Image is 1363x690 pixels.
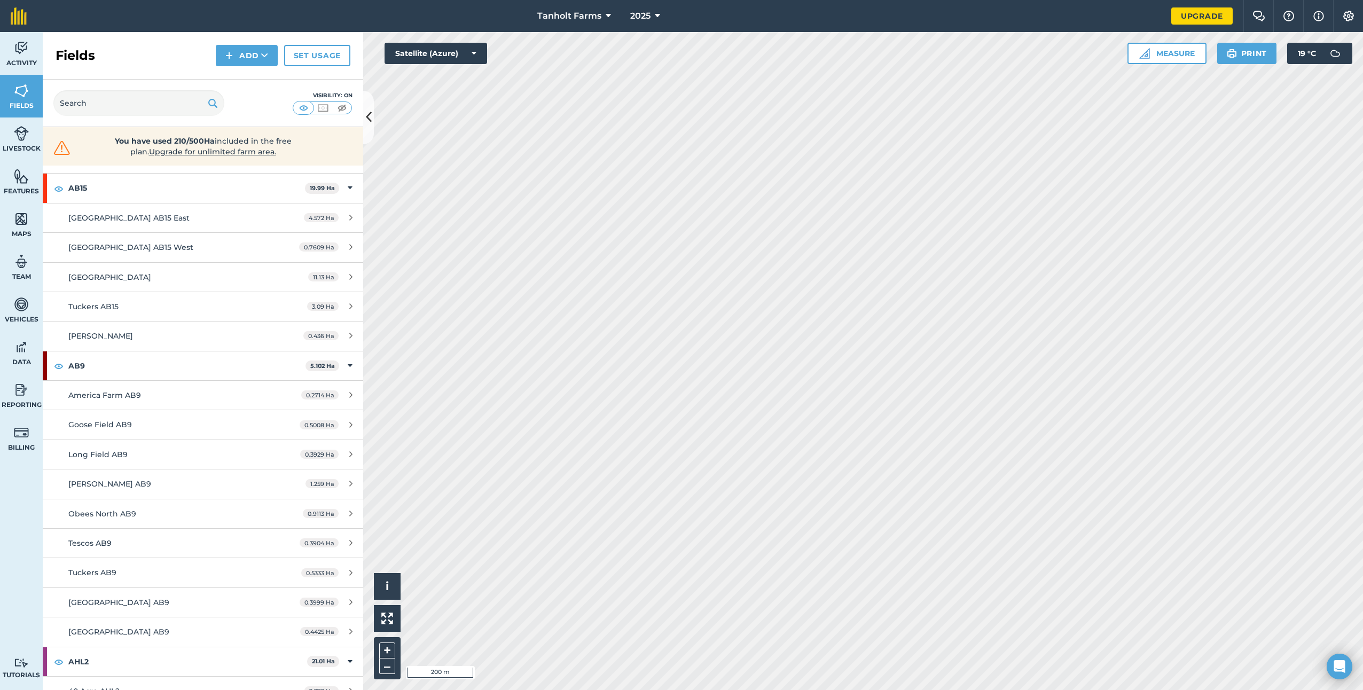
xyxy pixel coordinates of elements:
[310,362,335,370] strong: 5.102 Ha
[299,242,339,252] span: 0.7609 Ha
[43,647,363,676] div: AHL221.01 Ha
[43,263,363,292] a: [GEOGRAPHIC_DATA]11.13 Ha
[300,598,339,607] span: 0.3999 Ha
[68,568,116,577] span: Tuckers AB9
[293,91,352,100] div: Visibility: On
[386,579,389,593] span: i
[1171,7,1233,25] a: Upgrade
[1313,10,1324,22] img: svg+xml;base64,PHN2ZyB4bWxucz0iaHR0cDovL3d3dy53My5vcmcvMjAwMC9zdmciIHdpZHRoPSIxNyIgaGVpZ2h0PSIxNy...
[89,136,317,157] span: included in the free plan .
[297,103,310,113] img: svg+xml;base64,PHN2ZyB4bWxucz0iaHR0cDovL3d3dy53My5vcmcvMjAwMC9zdmciIHdpZHRoPSI1MCIgaGVpZ2h0PSI0MC...
[301,568,339,577] span: 0.5333 Ha
[43,381,363,410] a: America Farm AB90.2714 Ha
[115,136,215,146] strong: You have used 210/500Ha
[208,97,218,109] img: svg+xml;base64,PHN2ZyB4bWxucz0iaHR0cDovL3d3dy53My5vcmcvMjAwMC9zdmciIHdpZHRoPSIxOSIgaGVpZ2h0PSIyNC...
[537,10,601,22] span: Tanholt Farms
[43,588,363,617] a: [GEOGRAPHIC_DATA] AB90.3999 Ha
[68,351,305,380] strong: AB9
[43,203,363,232] a: [GEOGRAPHIC_DATA] AB15 East4.572 Ha
[68,538,112,548] span: Tescos AB9
[149,147,276,156] span: Upgrade for unlimited farm area.
[14,126,29,142] img: svg+xml;base64,PD94bWwgdmVyc2lvbj0iMS4wIiBlbmNvZGluZz0idXRmLTgiPz4KPCEtLSBHZW5lcmF0b3I6IEFkb2JlIE...
[381,613,393,624] img: Four arrows, one pointing top left, one top right, one bottom right and the last bottom left
[304,213,339,222] span: 4.572 Ha
[630,10,651,22] span: 2025
[68,272,151,282] span: [GEOGRAPHIC_DATA]
[14,83,29,99] img: svg+xml;base64,PHN2ZyB4bWxucz0iaHR0cDovL3d3dy53My5vcmcvMjAwMC9zdmciIHdpZHRoPSI1NiIgaGVpZ2h0PSI2MC...
[379,642,395,658] button: +
[68,331,133,341] span: [PERSON_NAME]
[68,509,136,519] span: Obees North AB9
[1325,43,1346,64] img: svg+xml;base64,PD94bWwgdmVyc2lvbj0iMS4wIiBlbmNvZGluZz0idXRmLTgiPz4KPCEtLSBHZW5lcmF0b3I6IEFkb2JlIE...
[1217,43,1277,64] button: Print
[68,390,141,400] span: America Farm AB9
[43,292,363,321] a: Tuckers AB153.09 Ha
[1139,48,1150,59] img: Ruler icon
[53,90,224,116] input: Search
[43,322,363,350] a: [PERSON_NAME]0.436 Ha
[43,440,363,469] a: Long Field AB90.3929 Ha
[312,657,335,665] strong: 21.01 Ha
[300,450,339,459] span: 0.3929 Ha
[385,43,487,64] button: Satellite (Azure)
[316,103,330,113] img: svg+xml;base64,PHN2ZyB4bWxucz0iaHR0cDovL3d3dy53My5vcmcvMjAwMC9zdmciIHdpZHRoPSI1MCIgaGVpZ2h0PSI0MC...
[11,7,27,25] img: fieldmargin Logo
[68,450,128,459] span: Long Field AB9
[1298,43,1316,64] span: 19 ° C
[1287,43,1352,64] button: 19 °C
[14,211,29,227] img: svg+xml;base64,PHN2ZyB4bWxucz0iaHR0cDovL3d3dy53My5vcmcvMjAwMC9zdmciIHdpZHRoPSI1NiIgaGVpZ2h0PSI2MC...
[284,45,350,66] a: Set usage
[216,45,278,66] button: Add
[51,140,73,156] img: svg+xml;base64,PHN2ZyB4bWxucz0iaHR0cDovL3d3dy53My5vcmcvMjAwMC9zdmciIHdpZHRoPSIzMiIgaGVpZ2h0PSIzMC...
[14,658,29,668] img: svg+xml;base64,PD94bWwgdmVyc2lvbj0iMS4wIiBlbmNvZGluZz0idXRmLTgiPz4KPCEtLSBHZW5lcmF0b3I6IEFkb2JlIE...
[43,529,363,558] a: Tescos AB90.3904 Ha
[43,499,363,528] a: Obees North AB90.9113 Ha
[51,136,355,157] a: You have used 210/500Haincluded in the free plan.Upgrade for unlimited farm area.
[310,184,335,192] strong: 19.99 Ha
[68,213,190,223] span: [GEOGRAPHIC_DATA] AB15 East
[14,296,29,312] img: svg+xml;base64,PD94bWwgdmVyc2lvbj0iMS4wIiBlbmNvZGluZz0idXRmLTgiPz4KPCEtLSBHZW5lcmF0b3I6IEFkb2JlIE...
[303,331,339,340] span: 0.436 Ha
[308,272,339,281] span: 11.13 Ha
[54,359,64,372] img: svg+xml;base64,PHN2ZyB4bWxucz0iaHR0cDovL3d3dy53My5vcmcvMjAwMC9zdmciIHdpZHRoPSIxOCIgaGVpZ2h0PSIyNC...
[43,617,363,646] a: [GEOGRAPHIC_DATA] AB90.4425 Ha
[14,425,29,441] img: svg+xml;base64,PD94bWwgdmVyc2lvbj0iMS4wIiBlbmNvZGluZz0idXRmLTgiPz4KPCEtLSBHZW5lcmF0b3I6IEFkb2JlIE...
[68,647,307,676] strong: AHL2
[14,339,29,355] img: svg+xml;base64,PD94bWwgdmVyc2lvbj0iMS4wIiBlbmNvZGluZz0idXRmLTgiPz4KPCEtLSBHZW5lcmF0b3I6IEFkb2JlIE...
[374,573,401,600] button: i
[301,390,339,399] span: 0.2714 Ha
[68,420,132,429] span: Goose Field AB9
[43,469,363,498] a: [PERSON_NAME] AB91.259 Ha
[14,254,29,270] img: svg+xml;base64,PD94bWwgdmVyc2lvbj0iMS4wIiBlbmNvZGluZz0idXRmLTgiPz4KPCEtLSBHZW5lcmF0b3I6IEFkb2JlIE...
[43,558,363,587] a: Tuckers AB90.5333 Ha
[43,410,363,439] a: Goose Field AB90.5008 Ha
[303,509,339,518] span: 0.9113 Ha
[1252,11,1265,21] img: Two speech bubbles overlapping with the left bubble in the forefront
[379,658,395,674] button: –
[307,302,339,311] span: 3.09 Ha
[1282,11,1295,21] img: A question mark icon
[1127,43,1207,64] button: Measure
[43,351,363,380] div: AB95.102 Ha
[68,242,193,252] span: [GEOGRAPHIC_DATA] AB15 West
[14,382,29,398] img: svg+xml;base64,PD94bWwgdmVyc2lvbj0iMS4wIiBlbmNvZGluZz0idXRmLTgiPz4KPCEtLSBHZW5lcmF0b3I6IEFkb2JlIE...
[1227,47,1237,60] img: svg+xml;base64,PHN2ZyB4bWxucz0iaHR0cDovL3d3dy53My5vcmcvMjAwMC9zdmciIHdpZHRoPSIxOSIgaGVpZ2h0PSIyNC...
[54,182,64,195] img: svg+xml;base64,PHN2ZyB4bWxucz0iaHR0cDovL3d3dy53My5vcmcvMjAwMC9zdmciIHdpZHRoPSIxOCIgaGVpZ2h0PSIyNC...
[1342,11,1355,21] img: A cog icon
[225,49,233,62] img: svg+xml;base64,PHN2ZyB4bWxucz0iaHR0cDovL3d3dy53My5vcmcvMjAwMC9zdmciIHdpZHRoPSIxNCIgaGVpZ2h0PSIyNC...
[300,627,339,636] span: 0.4425 Ha
[43,174,363,202] div: AB1519.99 Ha
[1327,654,1352,679] div: Open Intercom Messenger
[305,479,339,488] span: 1.259 Ha
[14,168,29,184] img: svg+xml;base64,PHN2ZyB4bWxucz0iaHR0cDovL3d3dy53My5vcmcvMjAwMC9zdmciIHdpZHRoPSI1NiIgaGVpZ2h0PSI2MC...
[68,174,305,202] strong: AB15
[68,627,169,637] span: [GEOGRAPHIC_DATA] AB9
[56,47,95,64] h2: Fields
[300,420,339,429] span: 0.5008 Ha
[68,598,169,607] span: [GEOGRAPHIC_DATA] AB9
[300,538,339,547] span: 0.3904 Ha
[14,40,29,56] img: svg+xml;base64,PD94bWwgdmVyc2lvbj0iMS4wIiBlbmNvZGluZz0idXRmLTgiPz4KPCEtLSBHZW5lcmF0b3I6IEFkb2JlIE...
[54,655,64,668] img: svg+xml;base64,PHN2ZyB4bWxucz0iaHR0cDovL3d3dy53My5vcmcvMjAwMC9zdmciIHdpZHRoPSIxOCIgaGVpZ2h0PSIyNC...
[68,479,151,489] span: [PERSON_NAME] AB9
[43,233,363,262] a: [GEOGRAPHIC_DATA] AB15 West0.7609 Ha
